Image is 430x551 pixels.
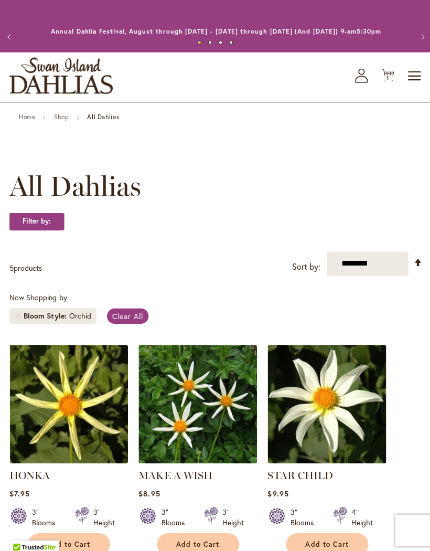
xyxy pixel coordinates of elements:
[9,343,127,461] img: HONKA
[266,467,331,480] a: STAR CHILD
[304,537,347,546] span: Add to Cart
[289,504,319,525] div: 3" Blooms
[112,310,143,320] span: Clear All
[379,68,392,82] button: 1
[218,40,221,44] button: 3 of 4
[32,504,62,525] div: 3" Blooms
[266,486,287,496] span: $9.95
[291,256,319,275] label: Sort by:
[9,467,50,480] a: HONKA
[9,258,42,275] p: products
[8,514,37,543] iframe: Launch Accessibility Center
[15,311,21,317] a: Remove Bloom Style Orchid
[24,309,69,320] span: Bloom Style
[197,40,200,44] button: 1 of 4
[69,309,91,320] div: Orchid
[176,537,219,546] span: Add to Cart
[207,40,211,44] button: 2 of 4
[221,504,243,525] div: 3' Height
[228,40,232,44] button: 4 of 4
[9,57,112,93] a: store logo
[138,453,256,463] a: MAKE A WISH
[9,453,127,463] a: HONKA
[47,537,90,546] span: Add to Cart
[87,112,119,120] strong: All Dahlias
[9,486,30,496] span: $7.95
[106,307,148,322] a: Clear All
[93,504,114,525] div: 3' Height
[409,26,430,47] button: Next
[53,112,68,120] a: Shop
[350,504,371,525] div: 4' Height
[138,467,211,480] a: MAKE A WISH
[9,291,67,301] span: Now Shopping by
[266,343,384,461] img: STAR CHILD
[266,453,384,463] a: STAR CHILD
[138,343,256,461] img: MAKE A WISH
[9,211,64,229] strong: Filter by:
[384,74,387,81] span: 1
[138,486,159,496] span: $8.95
[51,27,380,35] a: Annual Dahlia Festival, August through [DATE] - [DATE] through [DATE] (And [DATE]) 9-am5:30pm
[9,261,14,271] span: 5
[160,504,190,525] div: 3" Blooms
[19,112,35,120] a: Home
[9,169,141,201] span: All Dahlias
